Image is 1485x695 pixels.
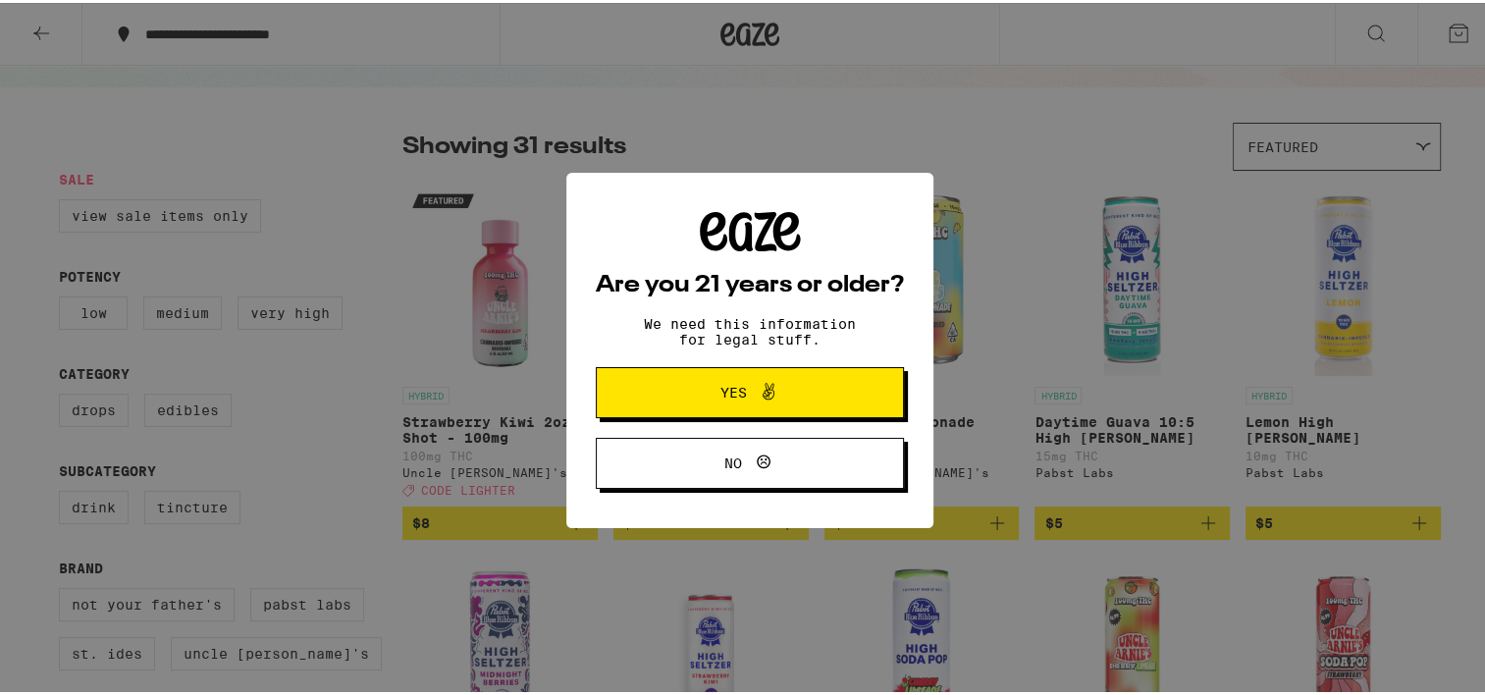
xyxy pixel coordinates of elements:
[627,313,873,345] p: We need this information for legal stuff.
[596,364,904,415] button: Yes
[724,454,742,467] span: No
[596,435,904,486] button: No
[720,383,747,397] span: Yes
[44,14,84,31] span: Help
[596,271,904,294] h2: Are you 21 years or older?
